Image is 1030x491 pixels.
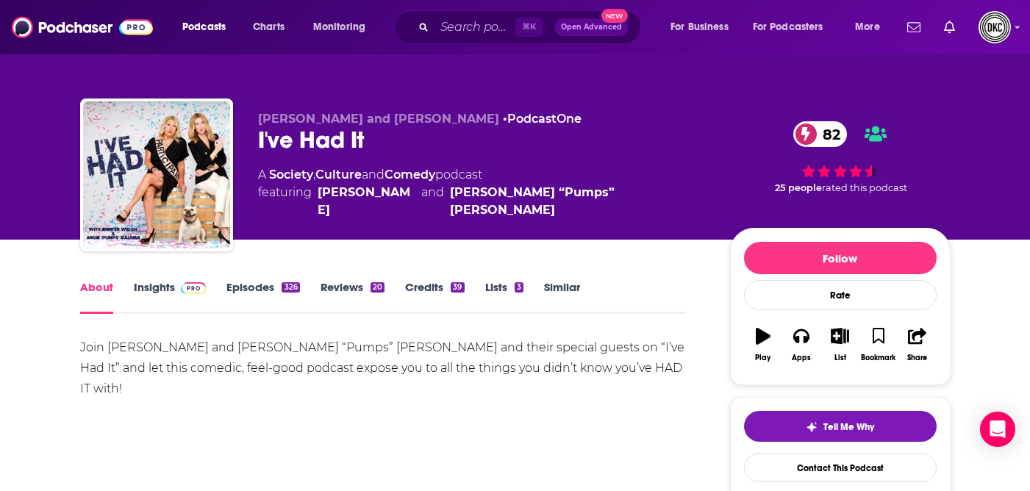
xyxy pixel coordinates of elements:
[515,18,543,37] span: ⌘ K
[979,11,1011,43] button: Show profile menu
[859,318,898,371] button: Bookmark
[408,10,655,44] div: Search podcasts, credits, & more...
[898,318,936,371] button: Share
[822,182,907,193] span: rated this podcast
[83,101,230,248] img: I've Had It
[938,15,961,40] a: Show notifications dropdown
[172,15,245,39] button: open menu
[823,421,874,433] span: Tell Me Why
[753,17,823,37] span: For Podcasters
[385,168,435,182] a: Comedy
[318,184,416,219] a: Jennifer Welch
[744,454,937,482] a: Contact This Podcast
[258,184,707,219] span: featuring
[979,11,1011,43] span: Logged in as DKCMediatech
[660,15,747,39] button: open menu
[315,168,362,182] a: Culture
[744,411,937,442] button: tell me why sparkleTell Me Why
[808,121,848,147] span: 82
[845,15,898,39] button: open menu
[744,318,782,371] button: Play
[907,354,927,362] div: Share
[362,168,385,182] span: and
[861,354,895,362] div: Bookmark
[670,17,729,37] span: For Business
[321,280,385,314] a: Reviews20
[901,15,926,40] a: Show notifications dropdown
[303,15,385,39] button: open menu
[434,15,515,39] input: Search podcasts, credits, & more...
[730,112,951,203] div: 82 25 peoplerated this podcast
[405,280,464,314] a: Credits39
[226,280,299,314] a: Episodes326
[743,15,845,39] button: open menu
[744,280,937,310] div: Rate
[601,9,628,23] span: New
[313,17,365,37] span: Monitoring
[744,242,937,274] button: Follow
[503,112,582,126] span: •
[181,282,207,294] img: Podchaser Pro
[820,318,859,371] button: List
[253,17,285,37] span: Charts
[544,280,580,314] a: Similar
[450,184,706,219] a: Angie “Pumps” Sullivan
[561,24,622,31] span: Open Advanced
[258,112,499,126] span: [PERSON_NAME] and [PERSON_NAME]
[782,318,820,371] button: Apps
[182,17,226,37] span: Podcasts
[134,280,207,314] a: InsightsPodchaser Pro
[421,184,444,219] span: and
[243,15,293,39] a: Charts
[755,354,770,362] div: Play
[313,168,315,182] span: ,
[485,280,523,314] a: Lists3
[80,337,687,399] div: Join [PERSON_NAME] and [PERSON_NAME] “Pumps” [PERSON_NAME] and their special guests on “I’ve Had ...
[507,112,582,126] a: PodcastOne
[451,282,464,293] div: 39
[554,18,629,36] button: Open AdvancedNew
[371,282,385,293] div: 20
[258,166,707,219] div: A podcast
[806,421,818,433] img: tell me why sparkle
[979,11,1011,43] img: User Profile
[282,282,299,293] div: 326
[515,282,523,293] div: 3
[775,182,822,193] span: 25 people
[834,354,846,362] div: List
[80,280,113,314] a: About
[793,121,848,147] a: 82
[12,13,153,41] img: Podchaser - Follow, Share and Rate Podcasts
[269,168,313,182] a: Society
[792,354,811,362] div: Apps
[980,412,1015,447] div: Open Intercom Messenger
[855,17,880,37] span: More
